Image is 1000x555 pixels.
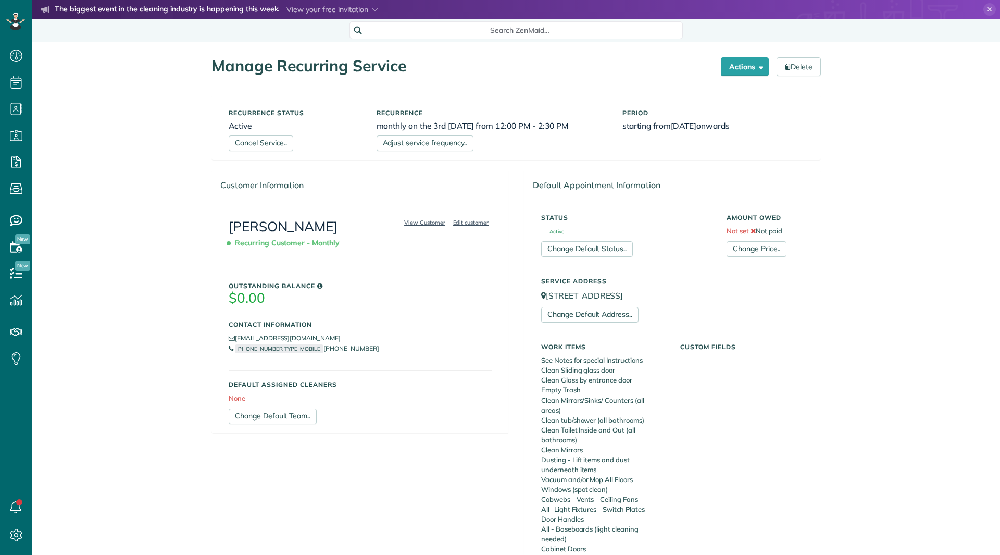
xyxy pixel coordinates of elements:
[777,57,821,76] a: Delete
[541,415,665,425] li: Clean tub/shower (all bathrooms)
[541,290,804,302] p: [STREET_ADDRESS]
[229,135,293,151] a: Cancel Service..
[727,227,749,235] span: Not set
[229,321,492,328] h5: Contact Information
[15,234,30,244] span: New
[55,4,279,16] strong: The biggest event in the cleaning industry is happening this week.
[541,365,665,375] li: Clean Sliding glass door
[721,57,769,76] button: Actions
[541,485,665,495] li: Windows (spot clean)
[541,396,665,415] li: Clean Mirrors/Sinks/ Counters (all areas)
[727,241,786,257] a: Change Price..
[541,425,665,445] li: Clean Toilet Inside and Out (all bathrooms)
[541,445,665,455] li: Clean Mirrors
[541,343,665,350] h5: Work Items
[524,171,820,200] div: Default Appointment Information
[229,381,492,388] h5: Default Assigned Cleaners
[541,307,639,323] a: Change Default Address..
[229,409,317,424] a: Change Default Team..
[229,291,492,306] h3: $0.00
[541,495,665,504] li: Cobwebs - Vents - Ceiling Fans
[229,394,245,402] span: None
[622,121,804,130] h6: starting from onwards
[229,344,379,352] a: PHONE_NUMBER_TYPE_MOBILE[PHONE_NUMBER]
[211,57,713,75] h1: Manage Recurring Service
[541,455,665,475] li: Dusting - Lift items and dust underneath items
[727,214,804,221] h5: Amount Owed
[229,121,361,130] h6: Active
[541,214,711,221] h5: Status
[377,121,607,130] h6: monthly on the 3rd [DATE] from 12:00 PM - 2:30 PM
[680,343,804,350] h5: Custom Fields
[229,282,492,289] h5: Outstanding Balance
[229,234,344,252] span: Recurring Customer - Monthly
[541,524,665,544] li: All - Baseboards (light cleaning needed)
[541,544,665,554] li: Cabinet Doors
[212,171,508,200] div: Customer Information
[541,241,633,257] a: Change Default Status..
[229,109,361,116] h5: Recurrence status
[377,109,607,116] h5: Recurrence
[15,261,30,271] span: New
[719,209,811,257] div: Not paid
[671,120,697,131] span: [DATE]
[401,218,448,227] a: View Customer
[541,278,804,285] h5: Service Address
[450,218,492,227] a: Edit customer
[541,475,665,485] li: Vacuum and/or Mop All Floors
[541,375,665,385] li: Clean Glass by entrance door
[541,229,564,235] span: Active
[229,333,492,343] li: [EMAIL_ADDRESS][DOMAIN_NAME]
[622,109,804,116] h5: Period
[541,504,665,524] li: All -Light Fixtures - Switch Plates - Door Handles
[541,385,665,395] li: Empty Trash
[377,135,473,151] a: Adjust service frequency..
[541,355,665,365] li: See Notes for special Instructions
[235,344,323,353] small: PHONE_NUMBER_TYPE_MOBILE
[229,218,337,235] a: [PERSON_NAME]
